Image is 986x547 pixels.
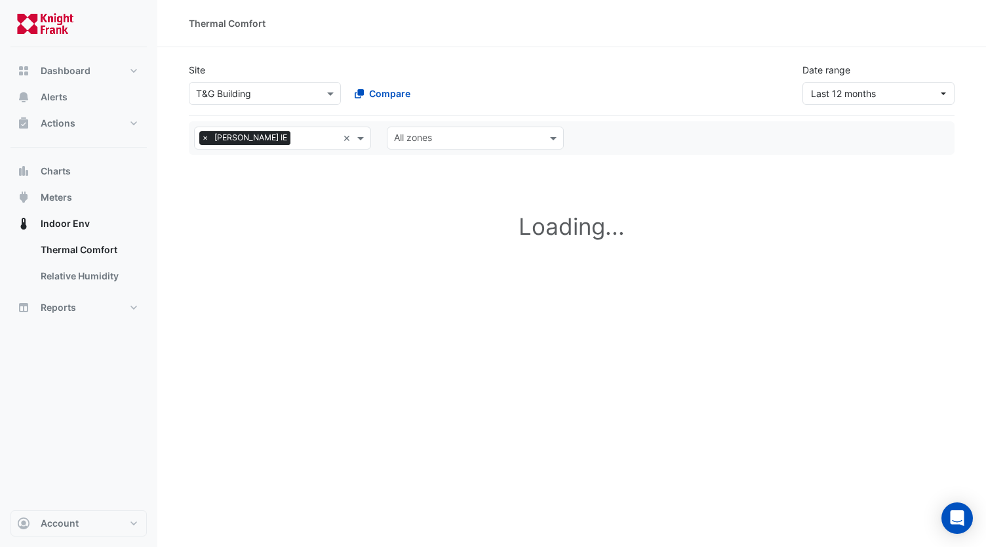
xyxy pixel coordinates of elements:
app-icon: Actions [17,117,30,130]
span: Compare [369,87,410,100]
app-icon: Alerts [17,91,30,104]
app-icon: Reports [17,301,30,314]
a: Relative Humidity [30,263,147,289]
app-icon: Indoor Env [17,217,30,230]
div: Thermal Comfort [189,16,266,30]
label: Site [189,63,205,77]
span: Charts [41,165,71,178]
button: Dashboard [10,58,147,84]
button: Indoor Env [10,211,147,237]
div: Indoor Env [10,237,147,294]
button: Charts [10,158,147,184]
h1: Loading... [189,171,955,282]
app-icon: Dashboard [17,64,30,77]
span: × [199,131,211,144]
div: All zones [392,131,432,148]
button: Account [10,510,147,537]
span: Account [41,517,79,530]
app-icon: Charts [17,165,30,178]
span: Dashboard [41,64,90,77]
span: Reports [41,301,76,314]
div: Open Intercom Messenger [941,502,973,534]
span: [PERSON_NAME] IE [211,131,290,144]
label: Date range [802,63,850,77]
span: Clear [343,131,354,145]
button: Last 12 months [802,82,955,105]
app-icon: Meters [17,191,30,204]
button: Actions [10,110,147,136]
span: Actions [41,117,75,130]
button: Reports [10,294,147,321]
a: Thermal Comfort [30,237,147,263]
button: Compare [346,82,419,105]
img: Company Logo [16,10,75,37]
span: Alerts [41,91,68,104]
span: 01 Sep 24 - 31 Aug 25 [811,88,876,99]
button: Meters [10,184,147,211]
span: Meters [41,191,72,204]
span: Indoor Env [41,217,90,230]
button: Alerts [10,84,147,110]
